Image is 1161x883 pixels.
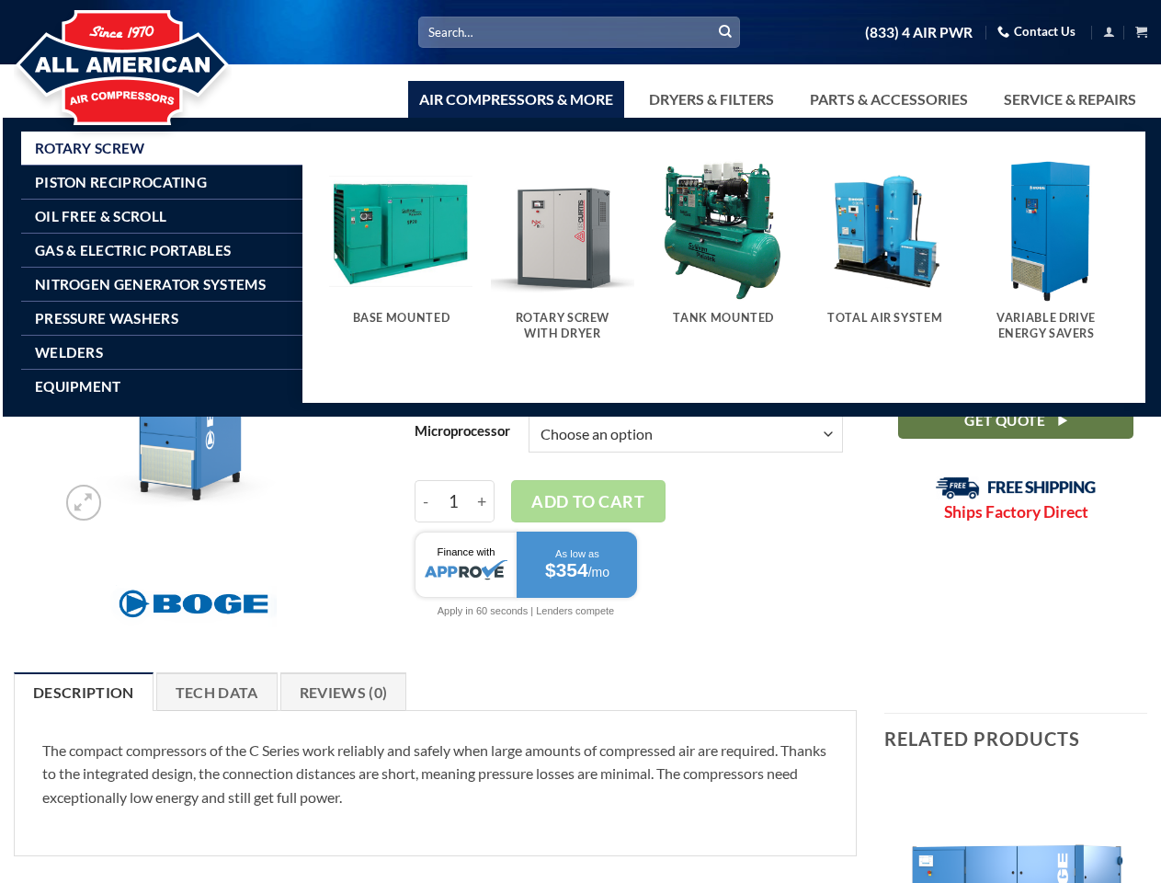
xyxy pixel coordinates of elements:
[652,159,795,344] a: Visit product category Tank Mounted
[652,159,795,303] img: Tank Mounted
[329,159,472,344] a: Visit product category Base Mounted
[14,672,154,711] a: Description
[35,277,266,292] span: Nitrogen Generator Systems
[884,714,1147,763] h3: Related products
[638,81,785,118] a: Dryers & Filters
[329,159,472,303] img: Base Mounted
[1135,20,1147,43] a: View cart
[156,672,278,711] a: Tech Data
[984,311,1109,341] h5: Variable Drive Energy Savers
[491,159,634,303] img: Rotary Screw With Dryer
[408,81,624,118] a: Air Compressors & More
[823,311,948,326] h5: Total Air System
[964,409,1045,432] span: Get Quote
[799,81,979,118] a: Parts & Accessories
[936,476,1097,499] img: Free Shipping
[1103,20,1115,43] a: Login
[491,159,634,360] a: Visit product category Rotary Screw With Dryer
[35,141,145,155] span: Rotary Screw
[66,485,102,521] a: Zoom
[814,159,957,344] a: Visit product category Total Air System
[997,17,1076,46] a: Contact Us
[974,159,1118,303] img: Variable Drive Energy Savers
[338,311,463,326] h5: Base Mounted
[711,18,739,46] button: Submit
[110,580,277,626] img: Boge
[661,311,786,326] h5: Tank Mounted
[35,209,166,224] span: Oil Free & Scroll
[993,81,1147,118] a: Service & Repairs
[35,379,121,394] span: Equipment
[865,17,973,49] a: (833) 4 AIR PWR
[814,159,957,303] img: Total Air System
[415,480,437,522] input: Reduce quantity of Boge 30 HP Base | 3-Phase 208-575V | 100-190 PSI | MPCB-F | C30N
[974,159,1118,360] a: Visit product category Variable Drive Energy Savers
[500,311,625,341] h5: Rotary Screw With Dryer
[280,672,407,711] a: Reviews (0)
[944,502,1088,522] strong: Ships Factory Direct
[35,175,207,189] span: Piston Reciprocating
[415,424,510,439] label: Microprocessor
[437,480,471,522] input: Product quantity
[511,480,666,522] button: Add to cart
[35,345,103,360] span: Welders
[35,243,231,258] span: Gas & Electric Portables
[418,17,740,47] input: Search…
[42,739,828,809] p: The compact compressors of the C Series work reliably and safely when large amounts of compressed...
[35,311,178,326] span: Pressure Washers
[898,403,1133,439] a: Get Quote
[471,480,495,522] input: Increase quantity of Boge 30 HP Base | 3-Phase 208-575V | 100-190 PSI | MPCB-F | C30N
